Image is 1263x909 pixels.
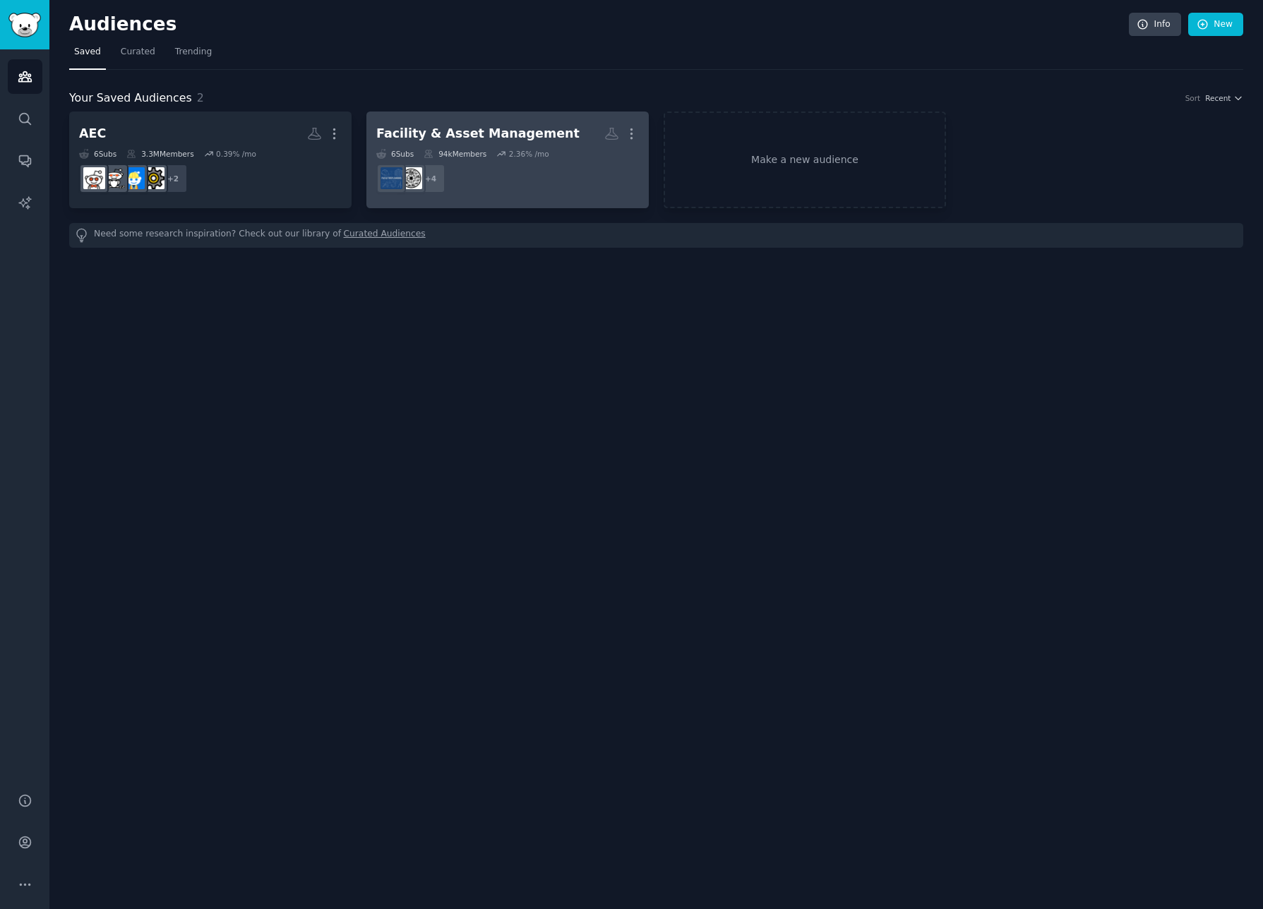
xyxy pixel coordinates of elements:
[1188,13,1243,37] a: New
[74,46,101,59] span: Saved
[126,149,193,159] div: 3.3M Members
[1185,93,1201,103] div: Sort
[416,164,445,193] div: + 4
[509,149,549,159] div: 2.36 % /mo
[381,167,402,189] img: FacilitiesPlanning
[366,112,649,208] a: Facility & Asset Management6Subs94kMembers2.36% /mo+4assetmanagementFacilitiesPlanning
[1129,13,1181,37] a: Info
[69,41,106,70] a: Saved
[8,13,41,37] img: GummySearch logo
[170,41,217,70] a: Trending
[83,167,105,189] img: architecture
[143,167,164,189] img: ConstructionTech
[123,167,145,189] img: Construction
[664,112,946,208] a: Make a new audience
[344,228,426,243] a: Curated Audiences
[121,46,155,59] span: Curated
[216,149,256,159] div: 0.39 % /mo
[79,125,106,143] div: AEC
[103,167,125,189] img: Architects
[69,223,1243,248] div: Need some research inspiration? Check out our library of
[376,125,580,143] div: Facility & Asset Management
[197,91,204,104] span: 2
[79,149,116,159] div: 6 Sub s
[376,149,414,159] div: 6 Sub s
[116,41,160,70] a: Curated
[158,164,188,193] div: + 2
[1205,93,1243,103] button: Recent
[1205,93,1231,103] span: Recent
[400,167,422,189] img: assetmanagement
[175,46,212,59] span: Trending
[69,90,192,107] span: Your Saved Audiences
[69,112,352,208] a: AEC6Subs3.3MMembers0.39% /mo+2ConstructionTechConstructionArchitectsarchitecture
[69,13,1129,36] h2: Audiences
[424,149,486,159] div: 94k Members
